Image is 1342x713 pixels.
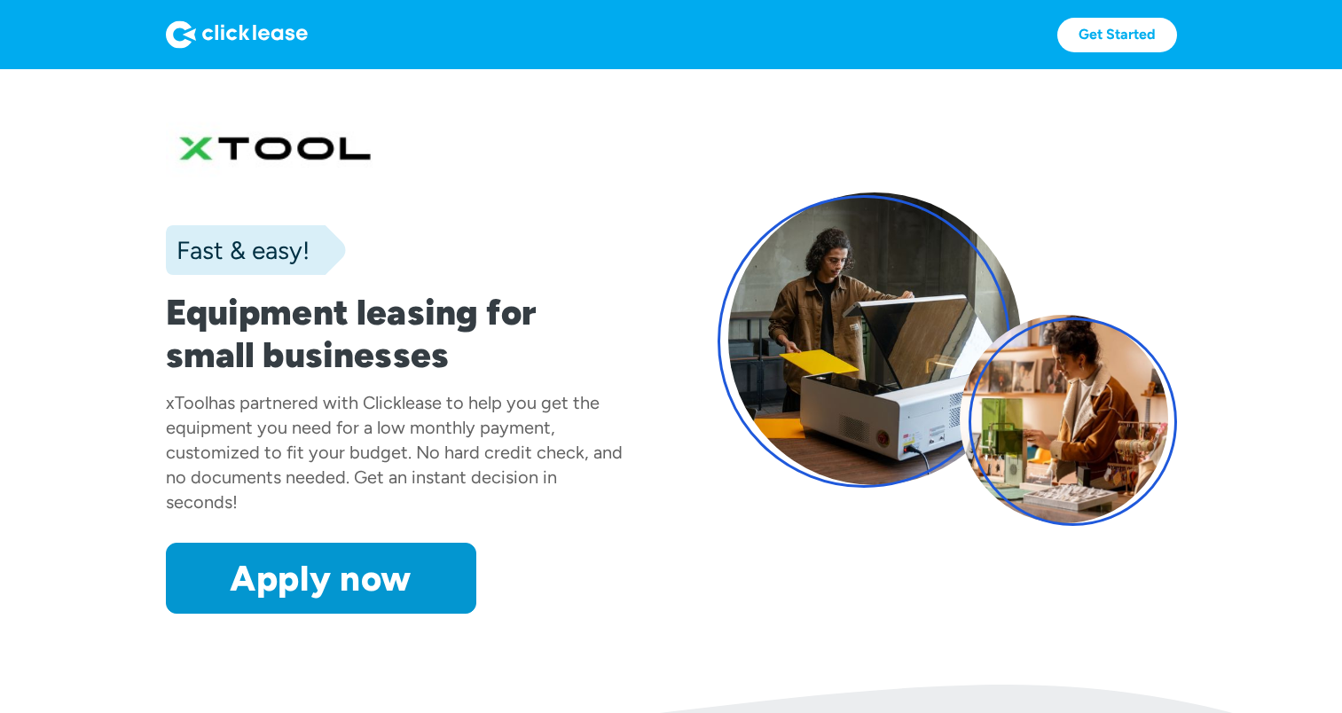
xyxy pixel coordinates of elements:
[1057,18,1177,52] a: Get Started
[166,392,623,513] div: has partnered with Clicklease to help you get the equipment you need for a low monthly payment, c...
[166,543,476,614] a: Apply now
[166,392,208,413] div: xTool
[166,20,308,49] img: Logo
[166,232,310,268] div: Fast & easy!
[166,291,625,376] h1: Equipment leasing for small businesses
